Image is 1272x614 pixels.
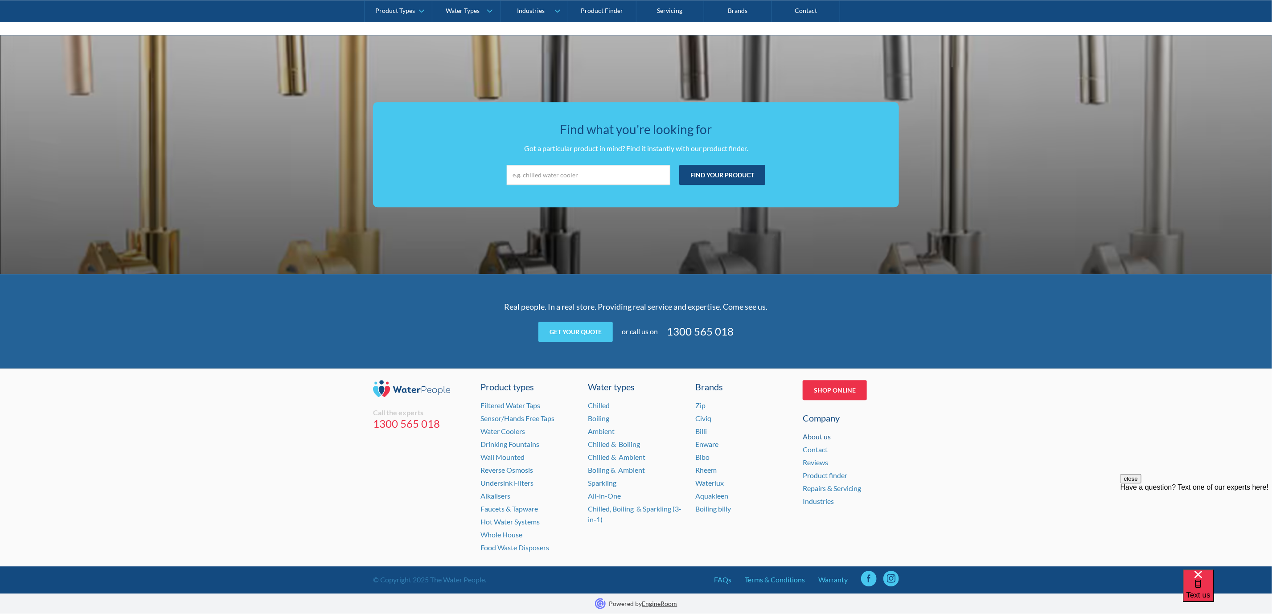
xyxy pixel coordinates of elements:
div: or call us on [622,326,658,337]
p: Got a particular product in mind? Find it instantly with our product finder. [391,143,881,154]
div: Brands [695,380,792,393]
a: Undersink Filters [480,479,533,487]
div: Product Types [375,7,415,15]
a: Food Waste Disposers [480,543,549,552]
div: Call the experts [373,408,469,417]
a: Boiling [588,414,609,422]
a: Wall Mounted [480,453,525,461]
a: Billi [695,427,707,435]
a: Chilled, Boiling & Sparkling (3-in-1) [588,504,681,524]
a: EngineRoom [642,600,677,607]
a: Zip [695,401,706,409]
a: Drinking Fountains [480,440,539,448]
a: Ambient [588,427,615,435]
a: Warranty [818,574,848,585]
a: Chilled & Boiling [588,440,640,448]
div: © Copyright 2025 The Water People. [373,574,486,585]
a: Alkalisers [480,491,510,500]
a: Get your quote [538,322,613,342]
div: Industries [517,7,545,15]
a: About us [803,432,831,441]
a: 1300 565 018 [373,417,469,430]
a: Rheem [695,466,717,474]
a: Bibo [695,453,710,461]
p: Real people. In a real store. Providing real service and expertise. Come see us. [462,301,810,313]
a: Contact [803,445,828,454]
a: Sparkling [588,479,616,487]
a: FAQs [714,574,731,585]
a: Civiq [695,414,711,422]
div: Water Types [446,7,480,15]
h3: Find what you're looking for [391,120,881,139]
a: Whole House [480,530,522,539]
a: Filtered Water Taps [480,401,540,409]
input: e.g. chilled water cooler [507,165,670,185]
a: 1300 565 018 [667,323,734,340]
a: Boiling billy [695,504,731,513]
a: Water Coolers [480,427,525,435]
a: Product types [480,380,577,393]
a: Aquakleen [695,491,728,500]
a: Chilled & Ambient [588,453,645,461]
a: Waterlux [695,479,724,487]
a: Shop Online [803,380,867,400]
a: Hot Water Systems [480,517,540,526]
a: Chilled [588,401,610,409]
a: Boiling & Ambient [588,466,645,474]
a: Water types [588,380,684,393]
a: Terms & Conditions [745,574,805,585]
a: Reverse Osmosis [480,466,533,474]
iframe: podium webchat widget bubble [1183,569,1272,614]
iframe: podium webchat widget prompt [1120,474,1272,581]
a: Enware [695,440,718,448]
input: Find your product [679,165,765,185]
a: Repairs & Servicing [803,484,861,492]
a: Sensor/Hands Free Taps [480,414,554,422]
a: Reviews [803,458,828,467]
div: Company [803,411,899,425]
a: All-in-One [588,491,621,500]
a: Industries [803,497,834,505]
p: Powered by [609,599,677,608]
a: Faucets & Tapware [480,504,538,513]
a: Product finder [803,471,847,479]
